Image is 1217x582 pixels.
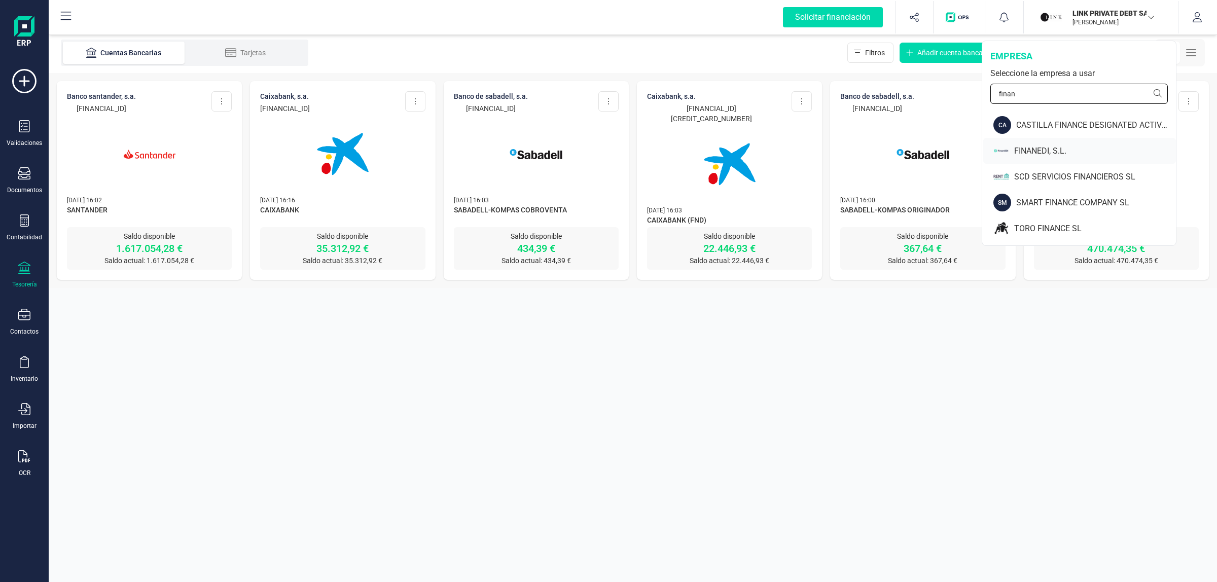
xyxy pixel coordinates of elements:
span: Filtros [865,48,885,58]
p: CAIXABANK, S.A. [260,91,310,101]
span: [DATE] 16:02 [67,197,102,204]
p: 1.617.054,28 € [67,241,232,256]
span: Añadir cuenta bancaria [917,48,991,58]
p: Saldo disponible [454,231,619,241]
span: [DATE] 16:16 [260,197,295,204]
p: Saldo actual: 22.446,93 € [647,256,812,266]
span: CAIXABANK [260,205,425,217]
div: OCR [19,469,30,477]
p: Saldo disponible [647,231,812,241]
img: Logo de OPS [946,12,973,22]
p: 367,64 € [840,241,1005,256]
div: SMART FINANCE COMPANY SL [1016,197,1176,209]
div: Inventario [11,375,38,383]
div: Importar [13,422,37,430]
div: Cuentas Bancarias [83,48,164,58]
div: SM [993,194,1011,211]
span: [DATE] 16:00 [840,197,875,204]
p: BANCO DE SABADELL, S.A. [454,91,528,101]
span: [DATE] 16:03 [454,197,489,204]
div: SCD SERVICIOS FINANCIEROS SL [1014,171,1176,183]
div: Contabilidad [7,233,42,241]
img: TO [993,220,1009,237]
div: FINANEDI, S.L. [1014,145,1176,157]
div: TORO FINANCE SL [1014,223,1176,235]
div: Solicitar financiación [783,7,883,27]
p: BANCO SANTANDER, S.A. [67,91,136,101]
p: 434,39 € [454,241,619,256]
p: Saldo actual: 1.617.054,28 € [67,256,232,266]
p: LINK PRIVATE DEBT SA [1072,8,1154,18]
p: Saldo actual: 470.474,35 € [1034,256,1199,266]
img: Logo Finanedi [14,16,34,49]
div: empresa [990,49,1168,63]
input: Buscar empresa [990,84,1168,104]
p: [FINANCIAL_ID] [67,103,136,114]
p: [FINANCIAL_ID] [260,103,310,114]
img: FI [993,142,1009,160]
div: Tesorería [12,280,37,288]
p: BANCO DE SABADELL, S.A. [840,91,914,101]
div: Tarjetas [205,48,286,58]
p: [FINANCIAL_ID][CREDIT_CARD_NUMBER] [647,103,775,124]
p: CAIXABANK, S.A. [647,91,775,101]
p: [FINANCIAL_ID] [840,103,914,114]
p: [FINANCIAL_ID] [454,103,528,114]
div: Seleccione la empresa a usar [990,67,1168,80]
div: Contactos [10,328,39,336]
button: Filtros [847,43,893,63]
span: [DATE] 16:03 [647,207,682,214]
p: Saldo actual: 35.312,92 € [260,256,425,266]
img: SC [993,168,1009,186]
div: Documentos [7,186,42,194]
img: LI [1040,6,1062,28]
span: SANTANDER [67,205,232,217]
div: CA [993,116,1011,134]
span: CAIXABANK (FND) [647,215,812,227]
button: Solicitar financiación [771,1,895,33]
p: Saldo disponible [840,231,1005,241]
p: 22.446,93 € [647,241,812,256]
p: 35.312,92 € [260,241,425,256]
p: Saldo disponible [260,231,425,241]
div: Validaciones [7,139,42,147]
button: Logo de OPS [940,1,979,33]
p: Saldo disponible [67,231,232,241]
p: [PERSON_NAME] [1072,18,1154,26]
button: LILINK PRIVATE DEBT SA[PERSON_NAME] [1036,1,1166,33]
span: SABADELL-KOMPAS ORIGINADOR [840,205,1005,217]
div: CASTILLA FINANCE DESIGNATED ACTIVITY COMPANY [1016,119,1176,131]
p: 470.474,35 € [1034,241,1199,256]
button: Añadir cuenta bancaria [900,43,999,63]
span: SABADELL-KOMPAS COBROVENTA [454,205,619,217]
p: Saldo actual: 367,64 € [840,256,1005,266]
p: Saldo actual: 434,39 € [454,256,619,266]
